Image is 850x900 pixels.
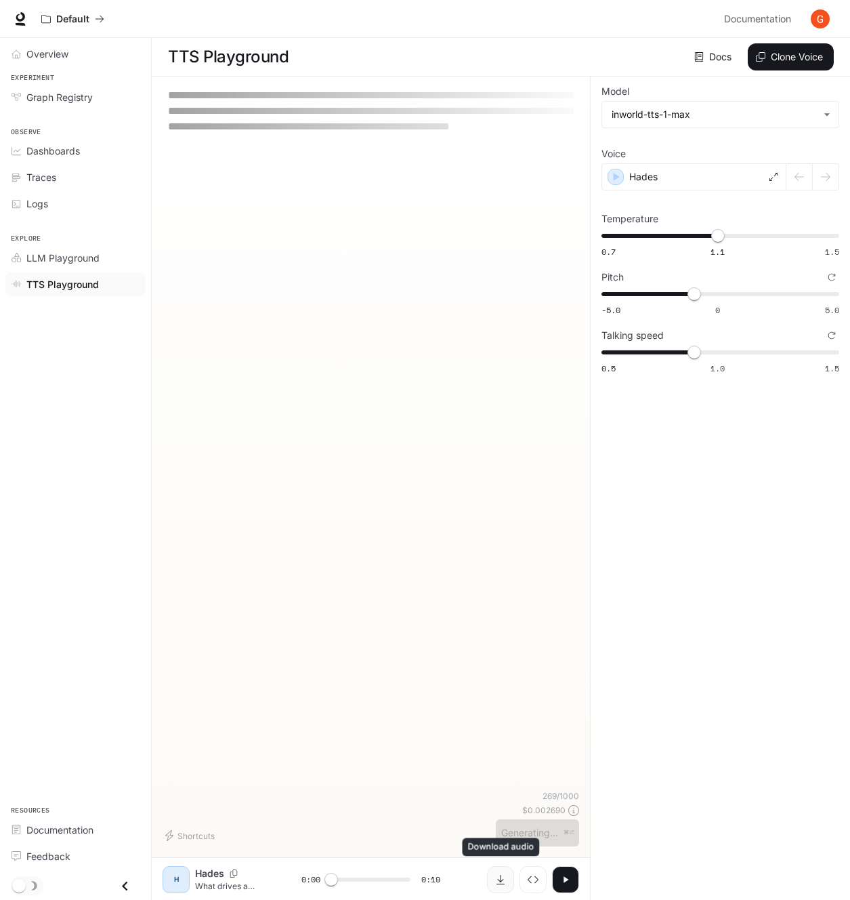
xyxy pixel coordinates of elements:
a: LLM Playground [5,246,146,270]
a: Logs [5,192,146,216]
button: User avatar [807,5,834,33]
button: Reset to default [824,270,839,285]
p: Temperature [601,214,658,224]
button: Copy Voice ID [224,870,243,878]
span: 1.5 [825,363,839,374]
button: Close drawer [110,872,140,900]
span: TTS Playground [26,277,99,291]
span: 0:00 [301,873,320,886]
p: Talking speed [601,331,664,340]
button: Clone Voice [748,43,834,70]
span: Documentation [724,11,791,28]
p: 269 / 1000 [543,790,579,802]
button: Download audio [487,866,514,893]
a: Docs [692,43,737,70]
p: What drives a semi-insane old man, desperate to seek virtues abandoned by the era, recently on th... [195,880,269,892]
button: Reset to default [824,328,839,343]
p: $ 0.002690 [522,804,566,816]
div: inworld-tts-1-max [612,108,817,121]
a: Feedback [5,844,146,868]
span: Dark mode toggle [12,878,26,893]
a: Dashboards [5,139,146,163]
p: Voice [601,149,626,159]
div: H [165,869,187,891]
span: Overview [26,47,68,61]
span: 1.0 [710,363,725,374]
div: inworld-tts-1-max [602,102,838,127]
span: LLM Playground [26,251,100,265]
span: -5.0 [601,304,620,316]
span: Documentation [26,823,93,837]
span: Logs [26,197,48,211]
span: 1.1 [710,246,725,258]
span: Dashboards [26,144,80,158]
p: Pitch [601,272,624,282]
span: Feedback [26,849,70,863]
span: 1.5 [825,246,839,258]
span: Traces [26,170,56,184]
p: Default [56,14,89,25]
button: Shortcuts [163,825,220,846]
img: User avatar [811,9,830,28]
a: TTS Playground [5,272,146,296]
span: 0.5 [601,363,616,374]
p: Hades [629,170,658,184]
a: Traces [5,165,146,189]
a: Documentation [5,818,146,842]
span: 0 [715,304,720,316]
span: 0.7 [601,246,616,258]
button: All workspaces [35,5,110,33]
span: 0:19 [421,873,440,886]
span: 5.0 [825,304,839,316]
a: Graph Registry [5,85,146,109]
p: Hades [195,867,224,880]
p: Model [601,87,629,96]
span: Graph Registry [26,90,93,104]
button: Inspect [519,866,547,893]
a: Documentation [719,5,801,33]
a: Overview [5,42,146,66]
div: Download audio [463,838,540,857]
h1: TTS Playground [168,43,289,70]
